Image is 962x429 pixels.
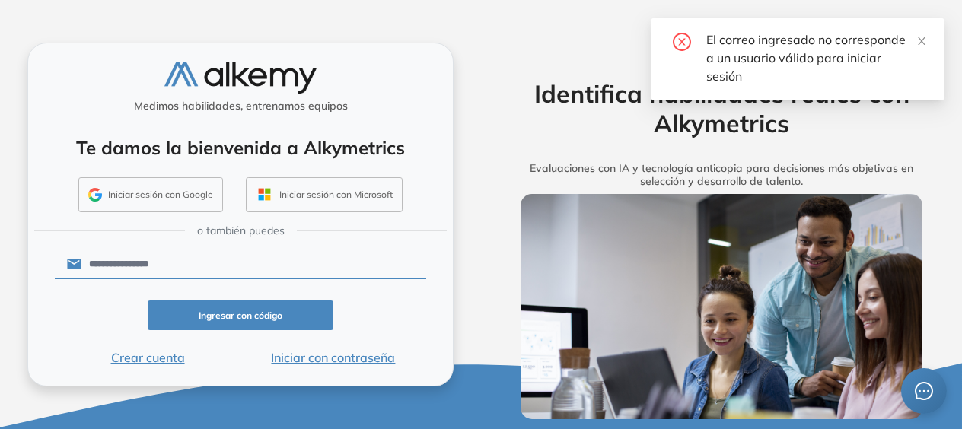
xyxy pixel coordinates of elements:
h5: Evaluaciones con IA y tecnología anticopia para decisiones más objetivas en selección y desarroll... [499,162,944,188]
span: close-circle [673,30,691,51]
button: Crear cuenta [55,348,240,367]
span: close [916,36,927,46]
button: Iniciar con contraseña [240,348,426,367]
img: OUTLOOK_ICON [256,186,273,203]
span: o también puedes [197,223,285,239]
button: Iniciar sesión con Google [78,177,223,212]
button: Iniciar sesión con Microsoft [246,177,403,212]
span: message [915,382,933,400]
h4: Te damos la bienvenida a Alkymetrics [48,137,433,159]
img: img-more-info [521,194,922,420]
div: El correo ingresado no corresponde a un usuario válido para iniciar sesión [706,30,925,85]
h5: Medimos habilidades, entrenamos equipos [34,100,447,113]
img: GMAIL_ICON [88,188,102,202]
img: logo-alkemy [164,62,317,94]
h2: Identifica habilidades reales con Alkymetrics [499,79,944,138]
button: Ingresar con código [148,300,333,330]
